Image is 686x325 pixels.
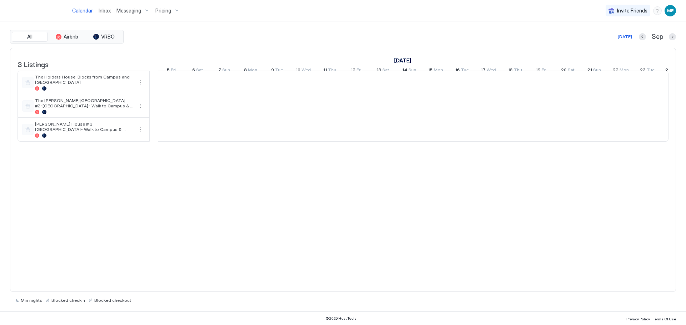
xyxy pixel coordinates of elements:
[408,67,416,75] span: Sun
[613,67,618,75] span: 22
[426,66,445,76] a: September 15, 2025
[375,66,391,76] a: September 13, 2025
[10,30,124,44] div: tab-group
[99,7,111,14] a: Inbox
[620,67,629,75] span: Mon
[136,78,145,87] div: menu
[21,298,42,303] span: Min nights
[561,67,567,75] span: 20
[508,67,513,75] span: 18
[617,7,647,14] span: Invite Friends
[377,67,381,75] span: 13
[665,5,676,16] div: User profile
[402,67,407,75] span: 14
[357,67,362,75] span: Fri
[514,67,522,75] span: Thu
[349,66,363,76] a: September 12, 2025
[322,66,338,76] a: September 11, 2025
[242,66,259,76] a: September 8, 2025
[487,67,496,75] span: Wed
[455,67,460,75] span: 16
[325,316,357,321] span: © 2025 Host Tools
[192,67,195,75] span: 6
[639,33,646,40] button: Previous month
[568,67,575,75] span: Sat
[248,67,257,75] span: Mon
[86,32,122,42] button: VRBO
[35,98,134,108] span: The [PERSON_NAME][GEOGRAPHIC_DATA] #2-[GEOGRAPHIC_DATA]- Walk to Campus & Downtown
[453,66,471,76] a: September 16, 2025
[479,66,498,76] a: September 17, 2025
[653,317,676,321] span: Terms Of Use
[18,59,49,69] span: 3 Listings
[534,66,548,76] a: September 19, 2025
[35,121,134,132] span: [PERSON_NAME] House # 3 · [GEOGRAPHIC_DATA]- Walk to Campus & Downtown
[136,102,145,110] div: menu
[323,67,327,75] span: 11
[626,317,650,321] span: Privacy Policy
[136,125,145,134] button: More options
[618,34,632,40] div: [DATE]
[72,7,93,14] a: Calendar
[10,315,31,322] a: App Store
[12,32,48,42] button: All
[401,66,418,76] a: September 14, 2025
[222,67,230,75] span: Sun
[542,67,547,75] span: Fri
[461,67,469,75] span: Tue
[653,315,676,322] a: Terms Of Use
[586,66,603,76] a: September 21, 2025
[647,67,655,75] span: Tue
[167,67,170,75] span: 5
[269,66,285,76] a: September 9, 2025
[481,67,486,75] span: 17
[94,298,131,303] span: Blocked checkout
[593,67,601,75] span: Sun
[653,6,662,15] div: menu
[351,67,356,75] span: 12
[382,67,389,75] span: Sat
[244,67,247,75] span: 8
[611,66,631,76] a: September 22, 2025
[155,7,171,14] span: Pricing
[10,5,64,16] a: Host Tools Logo
[34,315,56,322] a: Google Play Store
[669,33,676,40] button: Next month
[296,67,300,75] span: 10
[51,298,85,303] span: Blocked checkin
[35,74,134,85] span: The Holders House: Blocks from Campus and [GEOGRAPHIC_DATA]
[665,67,671,75] span: 24
[116,7,141,14] span: Messaging
[275,67,283,75] span: Tue
[136,102,145,110] button: More options
[638,66,656,76] a: September 23, 2025
[101,34,115,40] span: VRBO
[626,315,650,322] a: Privacy Policy
[190,66,205,76] a: September 6, 2025
[136,125,145,134] div: menu
[64,34,78,40] span: Airbnb
[136,78,145,87] button: More options
[27,34,33,40] span: All
[652,33,663,41] span: Sep
[434,67,443,75] span: Mon
[640,67,646,75] span: 23
[617,32,633,41] button: [DATE]
[506,66,524,76] a: September 18, 2025
[663,66,683,76] a: September 24, 2025
[302,67,311,75] span: Wed
[392,55,413,66] a: September 5, 2025
[328,67,336,75] span: Thu
[165,66,178,76] a: September 5, 2025
[428,67,433,75] span: 15
[218,67,221,75] span: 7
[271,67,274,75] span: 9
[196,67,203,75] span: Sat
[49,32,85,42] button: Airbnb
[536,67,541,75] span: 19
